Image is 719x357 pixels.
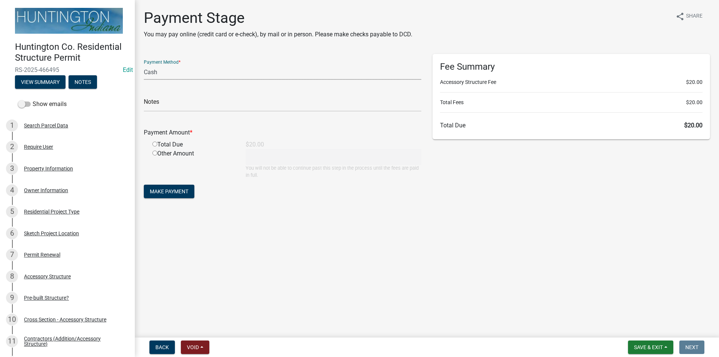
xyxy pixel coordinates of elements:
[24,144,53,149] div: Require User
[6,206,18,218] div: 5
[6,141,18,153] div: 2
[18,100,67,109] label: Show emails
[24,336,123,347] div: Contractors (Addition/Accessory Structure)
[123,66,133,73] wm-modal-confirm: Edit Application Number
[6,163,18,175] div: 3
[150,188,188,194] span: Make Payment
[15,79,66,85] wm-modal-confirm: Summary
[155,344,169,350] span: Back
[123,66,133,73] a: Edit
[15,8,123,34] img: Huntington County, Indiana
[679,341,704,354] button: Next
[686,78,703,86] span: $20.00
[24,123,68,128] div: Search Parcel Data
[147,140,240,149] div: Total Due
[685,344,698,350] span: Next
[187,344,199,350] span: Void
[6,314,18,326] div: 10
[6,119,18,131] div: 1
[24,166,73,171] div: Property Information
[686,12,703,21] span: Share
[24,317,106,322] div: Cross Section - Accessory Structure
[24,252,60,257] div: Permit Renewal
[149,341,175,354] button: Back
[15,42,129,63] h4: Huntington Co. Residential Structure Permit
[69,79,97,85] wm-modal-confirm: Notes
[15,75,66,89] button: View Summary
[6,249,18,261] div: 7
[24,274,71,279] div: Accessory Structure
[147,149,240,179] div: Other Amount
[24,231,79,236] div: Sketch Project Location
[144,30,412,39] p: You may pay online (credit card or e-check), by mail or in person. Please make checks payable to ...
[634,344,663,350] span: Save & Exit
[670,9,709,24] button: shareShare
[440,61,703,72] h6: Fee Summary
[6,292,18,304] div: 9
[69,75,97,89] button: Notes
[181,341,209,354] button: Void
[628,341,673,354] button: Save & Exit
[6,270,18,282] div: 8
[440,122,703,129] h6: Total Due
[6,335,18,347] div: 11
[24,209,79,214] div: Residential Project Type
[24,188,68,193] div: Owner Information
[144,185,194,198] button: Make Payment
[676,12,685,21] i: share
[440,78,703,86] li: Accessory Structure Fee
[6,184,18,196] div: 4
[440,99,703,106] li: Total Fees
[144,9,412,27] h1: Payment Stage
[6,227,18,239] div: 6
[24,295,69,300] div: Pre-built Structure?
[138,128,427,137] div: Payment Amount
[686,99,703,106] span: $20.00
[684,122,703,129] span: $20.00
[15,66,120,73] span: RS-2025-466495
